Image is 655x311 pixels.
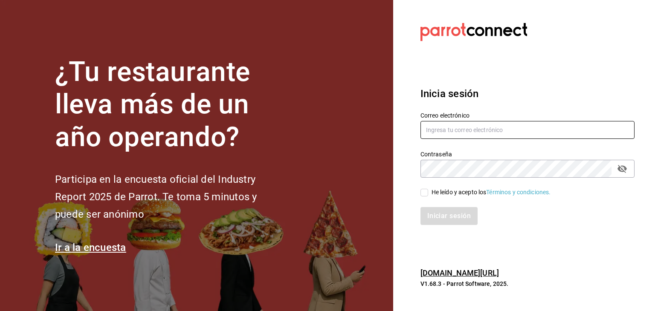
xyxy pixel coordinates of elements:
[420,151,635,157] label: Contraseña
[615,161,629,176] button: passwordField
[420,112,635,118] label: Correo electrónico
[55,171,285,223] h2: Participa en la encuesta oficial del Industry Report 2025 de Parrot. Te toma 5 minutos y puede se...
[486,189,551,196] a: Términos y condiciones.
[420,268,499,277] a: [DOMAIN_NAME][URL]
[420,279,635,288] p: V1.68.3 - Parrot Software, 2025.
[55,56,285,154] h1: ¿Tu restaurante lleva más de un año operando?
[420,86,635,101] h3: Inicia sesión
[420,121,635,139] input: Ingresa tu correo electrónico
[55,242,126,253] a: Ir a la encuesta
[432,188,551,197] div: He leído y acepto los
